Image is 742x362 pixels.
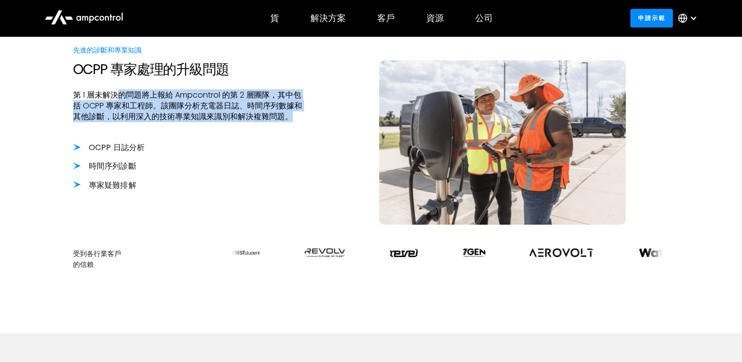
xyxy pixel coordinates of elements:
[73,90,306,123] p: 第 1 層未解決的問題將上報給 Ampcontrol 的第 2 層團隊，其中包括 OCPP 專家和工程師。該團隊分析充電器日誌、時間序列數據和其他診斷，以利用深入的技術專業知識來識別和解決複雜問題。
[73,199,306,209] p: ‍
[270,13,279,24] div: 貨
[475,13,493,24] div: 公司
[73,142,306,153] li: OCPP 日誌分析
[310,13,346,24] div: 解決方案
[73,45,306,55] div: 先進的診斷和專業知識
[377,13,395,24] div: 客戶
[73,180,306,191] li: 專家疑難排解
[426,13,444,24] div: 資源
[379,60,626,225] img: 技術人員正在查看充電器
[73,61,306,78] h2: OCPP 專家處理的升級問題
[73,248,216,270] div: 受到各行業客戶 的信賴
[73,161,306,172] li: 時間序列診斷
[630,9,673,27] a: 申請示範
